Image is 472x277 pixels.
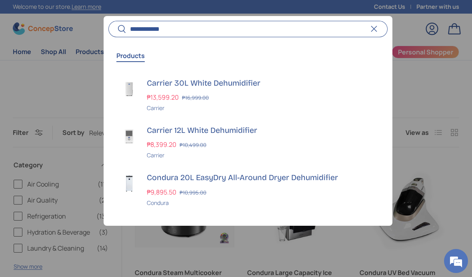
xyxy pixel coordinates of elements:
[147,78,378,88] h3: Carrier 30L White Dehumidifier
[104,213,392,247] button: View all search results
[104,118,392,166] a: carrier-dehumidifier-12-liter-full-view-concepstore Carrier 12L White Dehumidifier ₱8,399.20 ₱10,...
[147,199,378,207] div: Condura
[147,93,181,102] strong: ₱13,599.20
[147,151,378,159] div: Carrier
[147,140,178,149] strong: ₱8,399.20
[116,46,145,65] button: Products
[147,125,378,136] h3: Carrier 12L White Dehumidifier
[180,189,206,196] s: ₱10,995.00
[180,141,206,149] s: ₱10,499.00
[118,125,140,147] img: carrier-dehumidifier-12-liter-full-view-concepstore
[104,71,392,118] a: carrier-dehumidifier-30-liter-full-view-concepstore Carrier 30L White Dehumidifier ₱13,599.20 ₱16...
[182,94,209,101] s: ₱16,999.00
[147,188,178,197] strong: ₱9,895.50
[104,166,392,213] a: condura-easy-dry-dehumidifier-full-view-concepstore.ph Condura 20L EasyDry All-Around Dryer Dehum...
[118,78,140,100] img: carrier-dehumidifier-30-liter-full-view-concepstore
[147,104,378,112] div: Carrier
[118,172,140,195] img: condura-easy-dry-dehumidifier-full-view-concepstore.ph
[147,172,378,183] h3: Condura 20L EasyDry All-Around Dryer Dehumidifier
